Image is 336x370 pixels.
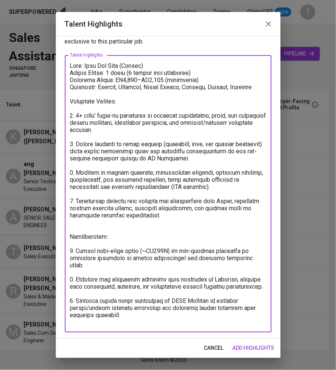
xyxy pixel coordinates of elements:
span: cancel [204,344,224,353]
button: add highlights [230,342,278,355]
textarea: Lore: Ipsu Dol Sita (Consec) Adipis Elitse: 1 doeiu (6 tempor inci utlaboree) Dolorema Aliqua: EN... [70,62,266,326]
span: add highlights [233,344,275,353]
button: cancel [201,342,227,355]
h2: Talent Highlights [65,18,272,30]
